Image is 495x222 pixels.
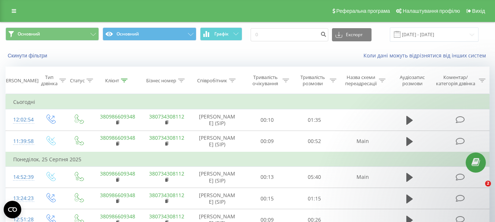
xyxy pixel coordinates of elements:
[18,31,40,37] span: Основний
[251,28,328,41] input: Пошук за номером
[1,78,38,84] div: [PERSON_NAME]
[332,28,372,41] button: Експорт
[197,78,227,84] div: Співробітник
[100,134,135,141] a: 380986609348
[6,152,490,167] td: Понеділок, 25 Серпня 2025
[336,8,390,14] span: Реферальна програма
[291,188,338,209] td: 01:15
[345,74,377,87] div: Назва схеми переадресації
[105,78,119,84] div: Клієнт
[200,27,242,41] button: Графік
[149,192,184,199] a: 380734308112
[100,192,135,199] a: 380986609348
[291,109,338,131] td: 01:35
[149,134,184,141] a: 380734308112
[149,213,184,220] a: 380734308112
[149,170,184,177] a: 380734308112
[6,95,490,109] td: Сьогодні
[338,166,387,188] td: Main
[298,74,328,87] div: Тривалість розмови
[13,113,29,127] div: 12:02:54
[472,8,485,14] span: Вихід
[146,78,176,84] div: Бізнес номер
[244,188,291,209] td: 00:15
[338,131,387,152] td: Main
[244,131,291,152] td: 00:09
[291,131,338,152] td: 00:52
[100,213,135,220] a: 380986609348
[250,74,281,87] div: Тривалість очікування
[13,170,29,184] div: 14:52:39
[5,52,51,59] button: Скинути фільтри
[191,131,244,152] td: [PERSON_NAME] (SIP)
[70,78,85,84] div: Статус
[485,181,491,187] span: 2
[363,52,490,59] a: Коли дані можуть відрізнятися вiд інших систем
[103,27,196,41] button: Основний
[13,134,29,148] div: 11:39:58
[191,109,244,131] td: [PERSON_NAME] (SIP)
[214,31,229,37] span: Графік
[394,74,431,87] div: Аудіозапис розмови
[13,191,29,206] div: 13:24:23
[100,113,135,120] a: 380986609348
[403,8,460,14] span: Налаштування профілю
[191,166,244,188] td: [PERSON_NAME] (SIP)
[149,113,184,120] a: 380734308112
[244,166,291,188] td: 00:13
[100,170,135,177] a: 380986609348
[191,188,244,209] td: [PERSON_NAME] (SIP)
[291,166,338,188] td: 05:40
[470,181,488,198] iframe: Intercom live chat
[5,27,99,41] button: Основний
[4,201,21,218] button: Open CMP widget
[434,74,477,87] div: Коментар/категорія дзвінка
[41,74,58,87] div: Тип дзвінка
[244,109,291,131] td: 00:10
